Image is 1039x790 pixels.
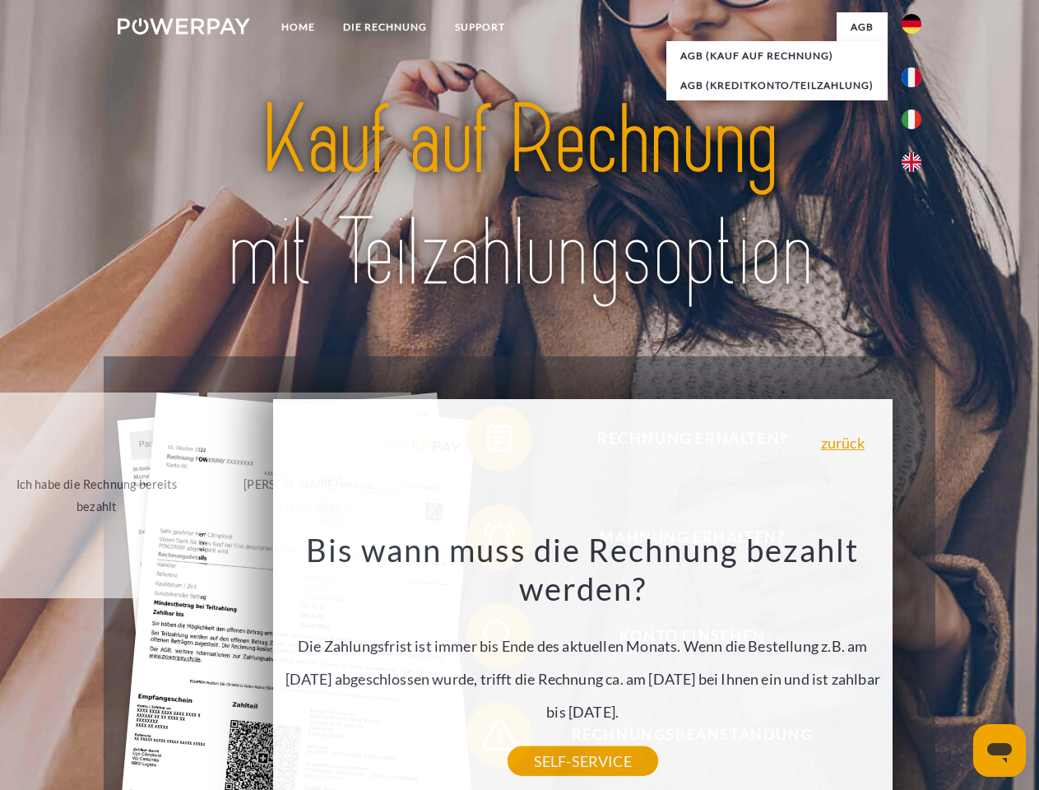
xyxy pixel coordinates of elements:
img: logo-powerpay-white.svg [118,18,250,35]
iframe: Schaltfläche zum Öffnen des Messaging-Fensters [973,724,1026,777]
img: title-powerpay_de.svg [157,79,882,315]
a: SELF-SERVICE [508,746,658,776]
img: en [902,152,921,172]
div: Die Zahlungsfrist ist immer bis Ende des aktuellen Monats. Wenn die Bestellung z.B. am [DATE] abg... [282,530,883,761]
a: SUPPORT [441,12,519,42]
img: de [902,14,921,34]
a: Home [267,12,329,42]
a: zurück [821,435,865,450]
div: Ich habe die Rechnung bereits bezahlt [4,473,189,518]
img: it [902,109,921,129]
a: DIE RECHNUNG [329,12,441,42]
a: AGB (Kauf auf Rechnung) [666,41,888,71]
img: fr [902,67,921,87]
h3: Bis wann muss die Rechnung bezahlt werden? [282,530,883,609]
div: [PERSON_NAME] wurde retourniert [217,473,402,518]
a: AGB (Kreditkonto/Teilzahlung) [666,71,888,100]
a: agb [837,12,888,42]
